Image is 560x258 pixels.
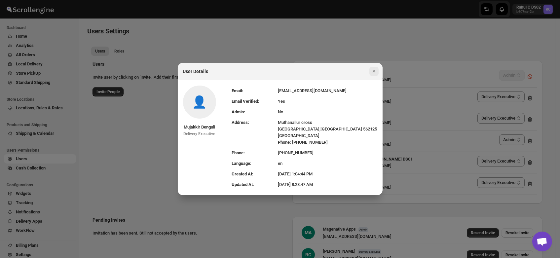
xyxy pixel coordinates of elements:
td: No [278,107,377,117]
h2: User Details [183,68,208,75]
td: Muthanallur cross [GEOGRAPHIC_DATA] , [GEOGRAPHIC_DATA] 562125 [GEOGRAPHIC_DATA] [278,117,377,148]
button: Close [369,67,379,76]
div: [PHONE_NUMBER] [278,139,377,146]
td: Email: [232,86,278,96]
td: Language: [232,158,278,169]
span: Phone: [278,140,291,145]
td: Yes [278,96,377,107]
td: [DATE] 8:23:47 AM [278,179,377,190]
td: [DATE] 1:04:44 PM [278,169,377,179]
td: Admin: [232,107,278,117]
span: No profile [192,99,207,105]
td: Updated At: [232,179,278,190]
td: [PHONE_NUMBER] [278,148,377,158]
div: Open chat [532,232,552,251]
td: Email Verified: [232,96,278,107]
td: Phone: [232,148,278,158]
div: Mujakkir Benguli [184,124,215,130]
td: [EMAIL_ADDRESS][DOMAIN_NAME] [278,86,377,96]
div: Delivery Executive [184,130,215,137]
td: Address: [232,117,278,148]
td: en [278,158,377,169]
td: Created At: [232,169,278,179]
